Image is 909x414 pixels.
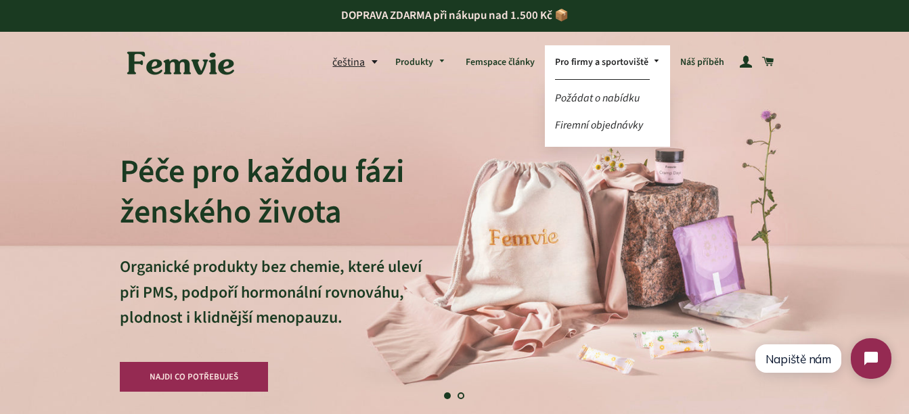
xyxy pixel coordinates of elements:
h2: Péče pro každou fázi ženského života [120,152,422,233]
a: Náš příběh [670,45,734,80]
a: Firemní objednávky [545,114,671,137]
a: Pro firmy a sportoviště [545,45,671,80]
a: Posun 1, aktuální [441,389,455,402]
button: Další snímek [760,380,794,414]
button: Předchozí snímek [111,380,145,414]
p: Organické produkty bez chemie, které uleví při PMS, podpoří hormonální rovnováhu, plodnost i klid... [120,254,422,356]
a: Požádat o nabídku [545,87,671,110]
a: Načíst snímek 2 [455,389,468,402]
button: čeština [332,53,385,72]
iframe: Tidio Chat [742,327,903,390]
a: Produkty [385,45,456,80]
a: NAJDI CO POTŘEBUJEŠ [120,362,269,392]
a: Femspace články [456,45,545,80]
img: Femvie [120,42,242,84]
